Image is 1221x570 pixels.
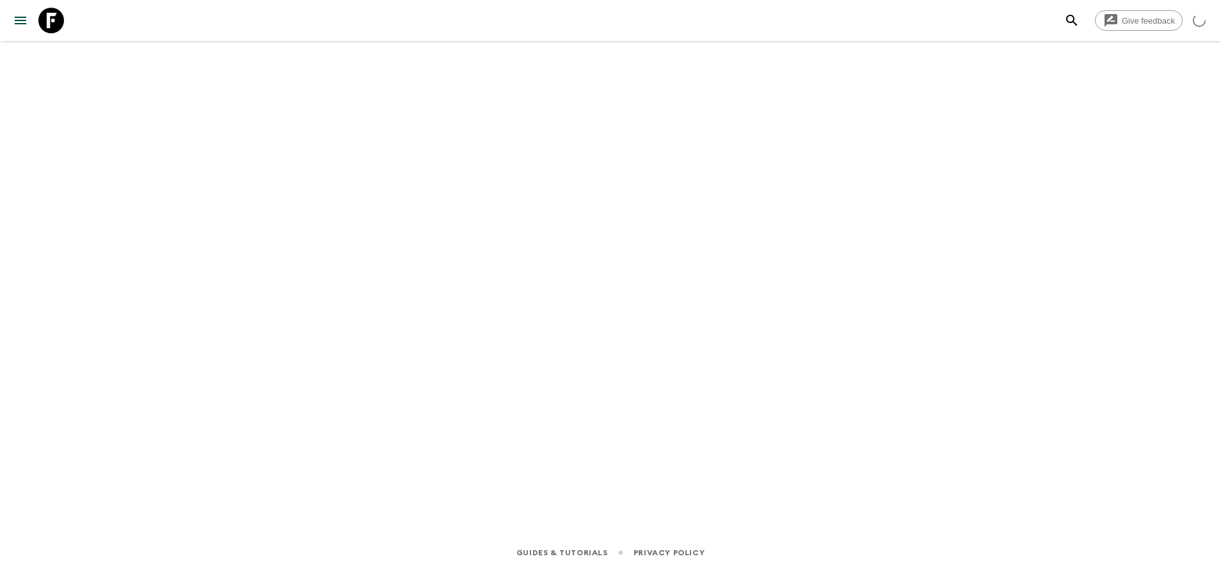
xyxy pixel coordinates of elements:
[516,546,608,560] a: Guides & Tutorials
[8,8,33,33] button: menu
[1059,8,1085,33] button: search adventures
[634,546,705,560] a: Privacy Policy
[1095,10,1183,31] a: Give feedback
[1115,16,1182,26] span: Give feedback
